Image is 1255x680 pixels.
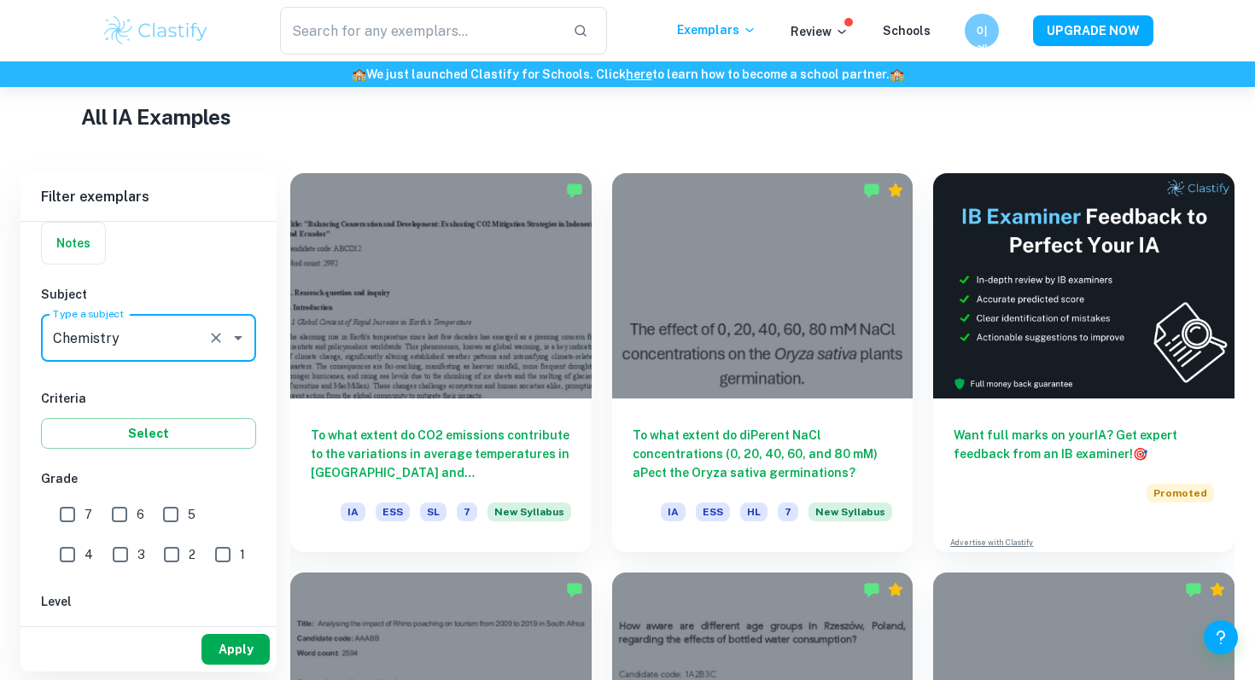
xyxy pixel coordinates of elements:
[887,182,904,199] div: Premium
[740,503,768,521] span: HL
[808,503,892,532] div: Starting from the May 2026 session, the ESS IA requirements have changed. We created this exempla...
[352,67,366,81] span: 🏫
[204,326,228,350] button: Clear
[226,326,250,350] button: Open
[280,7,559,55] input: Search for any exemplars...
[41,592,256,611] h6: Level
[626,67,652,81] a: here
[20,173,277,221] h6: Filter exemplars
[189,545,196,564] span: 2
[1204,620,1238,654] button: Help and Feedback
[612,173,914,552] a: To what extent do diPerent NaCl concentrations (0, 20, 40, 60, and 80 mM) aPect the Oryza sativa ...
[933,173,1235,552] a: Want full marks on yourIA? Get expert feedback from an IB examiner!PromotedAdvertise with Clastify
[566,581,583,598] img: Marked
[137,545,145,564] span: 3
[883,24,931,38] a: Schools
[457,503,477,521] span: 7
[290,173,592,552] a: To what extent do CO2 emissions contribute to the variations in average temperatures in [GEOGRAPH...
[41,418,256,449] button: Select
[863,182,880,199] img: Marked
[863,581,880,598] img: Marked
[240,545,245,564] span: 1
[188,505,196,524] span: 5
[933,173,1235,398] img: Thumbnail
[791,22,849,41] p: Review
[85,545,93,564] span: 4
[1147,484,1214,503] span: Promoted
[41,469,256,488] h6: Grade
[85,505,92,524] span: 7
[887,581,904,598] div: Premium
[53,306,124,321] label: Type a subject
[376,503,410,521] span: ESS
[1185,581,1202,598] img: Marked
[1033,15,1153,46] button: UPGRADE NOW
[566,182,583,199] img: Marked
[950,537,1033,549] a: Advertise with Clastify
[954,426,1214,463] h6: Want full marks on your IA ? Get expert feedback from an IB examiner!
[42,223,105,264] button: Notes
[341,503,365,521] span: IA
[41,389,256,408] h6: Criteria
[696,503,730,521] span: ESS
[972,21,992,40] h6: 이예
[311,426,571,482] h6: To what extent do CO2 emissions contribute to the variations in average temperatures in [GEOGRAPH...
[420,503,447,521] span: SL
[487,503,571,521] span: New Syllabus
[965,14,999,48] button: 이예
[808,503,892,521] span: New Syllabus
[201,634,270,665] button: Apply
[487,503,571,532] div: Starting from the May 2026 session, the ESS IA requirements have changed. We created this exempla...
[890,67,904,81] span: 🏫
[137,505,144,524] span: 6
[41,285,256,304] h6: Subject
[778,503,798,521] span: 7
[102,14,210,48] img: Clastify logo
[3,65,1252,84] h6: We just launched Clastify for Schools. Click to learn how to become a school partner.
[1209,581,1226,598] div: Premium
[1133,447,1147,461] span: 🎯
[81,102,1174,132] h1: All IA Examples
[661,503,686,521] span: IA
[677,20,756,39] p: Exemplars
[633,426,893,482] h6: To what extent do diPerent NaCl concentrations (0, 20, 40, 60, and 80 mM) aPect the Oryza sativa ...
